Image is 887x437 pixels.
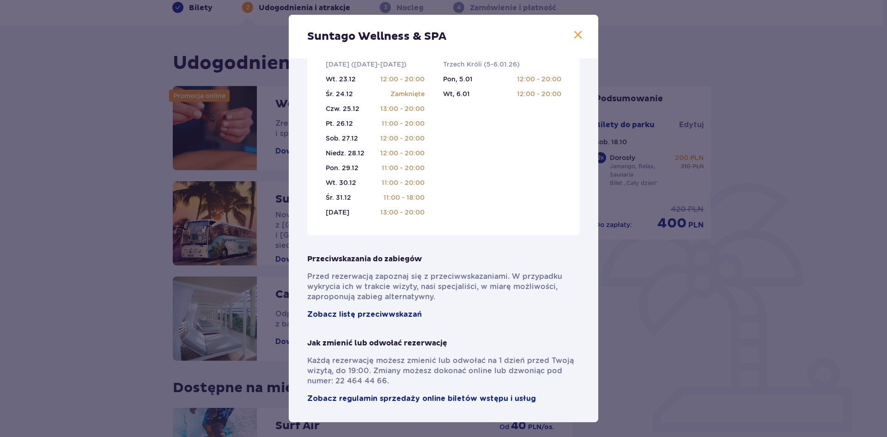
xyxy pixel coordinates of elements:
[326,104,359,113] p: Czw. 25.12
[326,89,353,98] p: Śr. 24.12
[307,394,536,404] a: Zobacz regulamin sprzedaży online biletów wstępu i usług
[380,208,425,217] p: 13:00 - 20:00
[326,178,356,187] p: Wt. 30.12
[326,119,353,128] p: Pt. 26.12
[307,356,580,386] p: Każdą rezerwację możesz zmienić lub odwołać na 1 dzień przed Twoją wizytą, do 19:00. Zmiany możes...
[380,104,425,113] p: 13:00 - 20:00
[307,271,580,302] p: Przed rezerwacją zapoznaj się z przeciwwskazaniami. W przypadku wykrycia ich w trakcie wizyty, na...
[382,119,425,128] p: 11:00 - 20:00
[382,163,425,172] p: 11:00 - 20:00
[326,163,358,172] p: Pon. 29.12
[307,254,422,264] p: Przeciwskazania do zabiegów
[326,208,349,217] p: [DATE]
[307,30,446,43] p: Suntago Wellness & SPA
[326,193,351,202] p: Śr. 31.12
[390,89,425,98] p: Zamknięte
[326,148,365,158] p: Niedz. 28.12
[326,74,356,84] p: Wt. 23.12
[517,74,561,84] p: 12:00 - 20:00
[380,148,425,158] p: 12:00 - 20:00
[380,134,425,143] p: 12:00 - 20:00
[307,309,422,320] a: Zobacz listę przeciwwskazań
[380,74,425,84] p: 12:00 - 20:00
[326,134,358,143] p: Sob. 27.12
[443,89,470,98] p: Wt, 6.01
[326,60,407,69] p: [DATE] ([DATE]-[DATE])
[383,193,425,202] p: 11:00 - 18:00
[443,74,473,84] p: Pon, 5.01
[517,89,561,98] p: 12:00 - 20:00
[382,178,425,187] p: 11:00 - 20:00
[307,338,447,348] p: Jak zmienić lub odwołać rezerwację
[443,60,520,69] p: Trzech Króli (5-6.01.26)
